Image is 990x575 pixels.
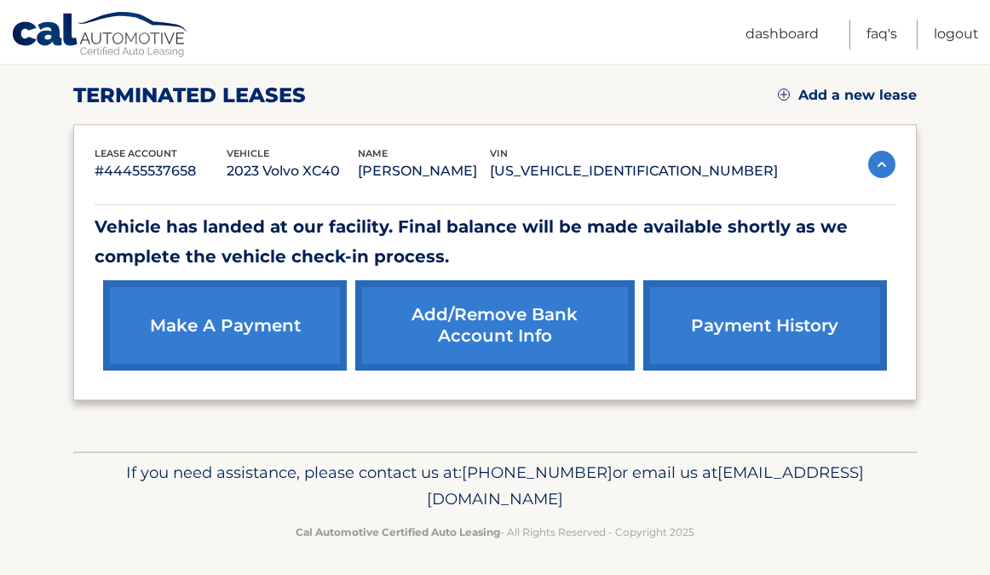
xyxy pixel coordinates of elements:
[73,83,306,108] h2: terminated leases
[103,280,347,371] a: make a payment
[84,523,906,541] p: - All Rights Reserved - Copyright 2025
[355,280,634,371] a: Add/Remove bank account info
[778,89,790,101] img: add.svg
[934,20,979,49] a: Logout
[778,87,917,104] a: Add a new lease
[358,159,490,183] p: [PERSON_NAME]
[227,159,359,183] p: 2023 Volvo XC40
[95,212,895,272] p: Vehicle has landed at our facility. Final balance will be made available shortly as we complete t...
[95,147,177,159] span: lease account
[866,20,897,49] a: FAQ's
[227,147,269,159] span: vehicle
[868,151,895,178] img: accordion-active.svg
[490,147,508,159] span: vin
[11,11,190,60] a: Cal Automotive
[462,463,613,482] span: [PHONE_NUMBER]
[95,159,227,183] p: #44455537658
[84,459,906,514] p: If you need assistance, please contact us at: or email us at
[296,526,500,538] strong: Cal Automotive Certified Auto Leasing
[745,20,819,49] a: Dashboard
[490,159,778,183] p: [US_VEHICLE_IDENTIFICATION_NUMBER]
[358,147,388,159] span: name
[643,280,887,371] a: payment history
